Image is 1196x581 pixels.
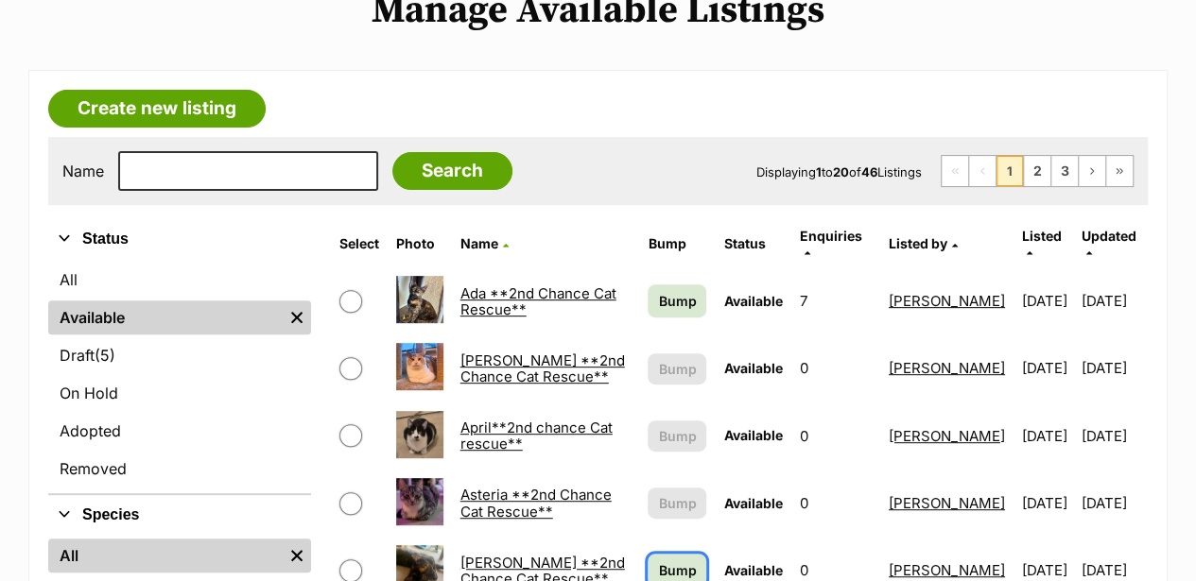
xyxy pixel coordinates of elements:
span: Listed by [889,235,947,251]
td: [DATE] [1014,335,1080,401]
td: [DATE] [1014,403,1080,469]
td: 0 [791,403,878,469]
span: Updated [1082,228,1136,244]
div: Status [48,259,311,493]
img: Ada **2nd Chance Cat Rescue** [396,276,443,323]
td: [DATE] [1082,335,1146,401]
span: translation missing: en.admin.listings.index.attributes.enquiries [799,228,861,244]
strong: 1 [816,164,822,179]
span: Previous page [969,156,996,186]
td: [DATE] [1014,268,1080,333]
span: Bump [658,560,696,580]
td: [DATE] [1082,470,1146,536]
a: Last page [1106,156,1133,186]
a: [PERSON_NAME] [889,427,1005,445]
button: Bump [648,420,706,452]
a: Bump [648,284,706,317]
a: [PERSON_NAME] [889,292,1005,310]
button: Status [48,227,311,251]
button: Bump [648,353,706,384]
strong: 20 [833,164,849,179]
span: Name [460,235,498,251]
td: 0 [791,335,878,401]
a: Next page [1079,156,1105,186]
a: Create new listing [48,90,266,128]
td: 7 [791,268,878,333]
th: Status [716,221,789,266]
a: Page 2 [1024,156,1050,186]
span: Page 1 [997,156,1023,186]
a: Adopted [48,414,311,448]
span: Available [723,360,782,376]
span: (5) [95,344,115,367]
nav: Pagination [941,155,1134,187]
span: Available [723,495,782,511]
a: Listed by [889,235,958,251]
label: Name [62,162,104,179]
td: 0 [791,470,878,536]
span: Available [723,562,782,578]
a: Removed [48,452,311,486]
a: Enquiries [799,228,861,259]
a: Draft [48,338,311,372]
a: April**2nd chance Cat rescue** [460,419,613,453]
span: Bump [658,359,696,379]
span: First page [942,156,968,186]
strong: 46 [861,164,877,179]
span: Bump [658,493,696,513]
a: Available [48,300,283,334]
a: Updated [1082,228,1136,259]
a: Page 3 [1051,156,1078,186]
button: Bump [648,487,706,519]
span: Available [723,293,782,309]
th: Select [332,221,387,266]
a: Remove filter [283,538,311,572]
a: On Hold [48,376,311,410]
span: Bump [658,426,696,446]
img: Annie **2nd Chance Cat Rescue** [396,343,443,390]
td: [DATE] [1082,268,1146,333]
a: All [48,538,283,572]
th: Photo [389,221,451,266]
a: Remove filter [283,300,311,334]
a: Name [460,235,509,251]
td: [DATE] [1082,403,1146,469]
span: Displaying to of Listings [756,164,922,179]
th: Bump [640,221,714,266]
a: [PERSON_NAME] [889,561,1005,579]
a: Ada **2nd Chance Cat Rescue** [460,284,616,318]
span: Listed [1022,228,1062,244]
a: [PERSON_NAME] [889,359,1005,377]
button: Species [48,503,311,527]
a: Listed [1022,228,1062,259]
a: [PERSON_NAME] **2nd Chance Cat Rescue** [460,351,625,385]
a: [PERSON_NAME] [889,494,1005,512]
a: Asteria **2nd Chance Cat Rescue** [460,486,612,520]
a: All [48,263,311,297]
input: Search [392,152,512,190]
span: Bump [658,291,696,311]
td: [DATE] [1014,470,1080,536]
span: Available [723,427,782,443]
